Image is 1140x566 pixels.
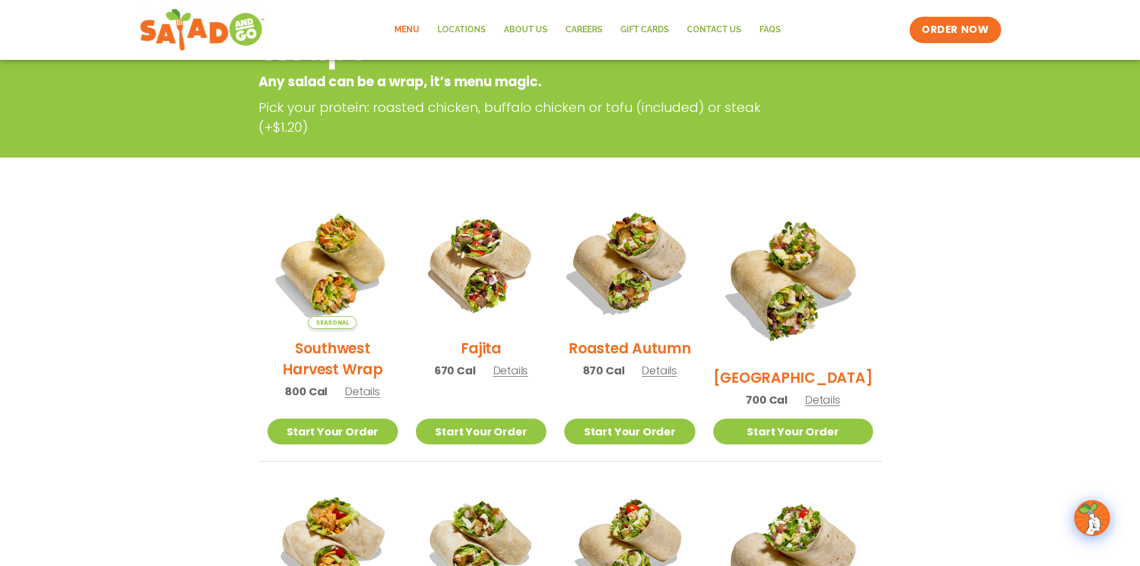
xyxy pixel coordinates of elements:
a: Start Your Order [564,419,695,444]
a: GIFT CARDS [612,16,678,44]
span: 800 Cal [285,383,327,399]
h2: Southwest Harvest Wrap [267,338,398,380]
span: Seasonal [308,316,357,329]
p: Any salad can be a wrap, it’s menu magic. [259,72,786,92]
img: Product photo for Southwest Harvest Wrap [267,198,398,329]
a: About Us [495,16,557,44]
span: Details [805,392,840,407]
img: Product photo for Fajita Wrap [416,198,546,329]
span: Details [642,363,677,378]
a: Careers [557,16,612,44]
img: new-SAG-logo-768×292 [139,6,266,54]
span: 870 Cal [583,362,625,379]
a: ORDER NOW [910,17,1001,43]
a: Menu [385,16,428,44]
img: Product photo for BBQ Ranch Wrap [713,198,873,358]
img: Product photo for Roasted Autumn Wrap [553,187,706,340]
img: wpChatIcon [1075,501,1109,535]
span: 670 Cal [434,362,476,379]
a: Start Your Order [416,419,546,444]
p: Pick your protein: roasted chicken, buffalo chicken or tofu (included) or steak (+$1.20) [259,98,791,137]
h2: [GEOGRAPHIC_DATA] [713,367,873,388]
a: FAQs [750,16,790,44]
span: Details [345,384,380,399]
span: ORDER NOW [922,23,989,37]
span: Details [493,363,528,378]
a: Start Your Order [267,419,398,444]
span: 700 Cal [746,392,788,408]
a: Locations [428,16,495,44]
h2: Fajita [461,338,501,359]
h2: Roasted Autumn [569,338,691,359]
a: Start Your Order [713,419,873,444]
a: Contact Us [678,16,750,44]
nav: Menu [385,16,790,44]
